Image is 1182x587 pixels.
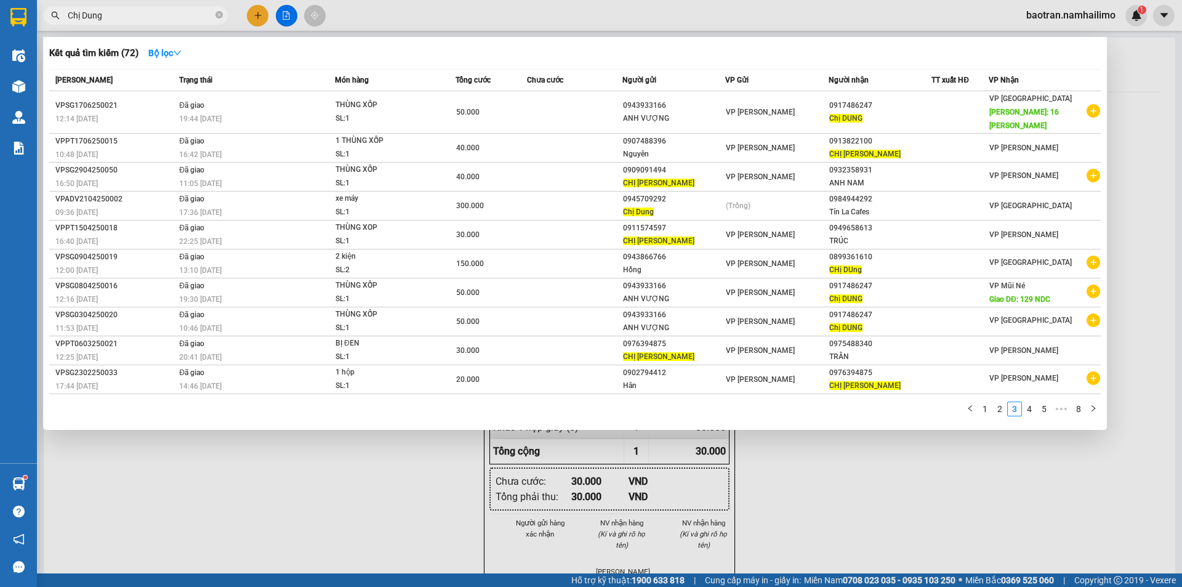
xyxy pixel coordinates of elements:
[1037,402,1051,416] a: 5
[829,235,931,248] div: TRÚC
[116,83,133,95] span: CC :
[829,114,862,123] span: Chị DUNG
[829,350,931,363] div: TRÂN
[335,76,369,84] span: Món hàng
[148,48,182,58] strong: Bộ lọc
[989,346,1058,355] span: VP [PERSON_NAME]
[68,9,213,22] input: Tìm tên, số ĐT hoặc mã đơn
[55,193,175,206] div: VPADV2104250002
[623,379,725,392] div: Hân
[336,99,428,112] div: THÙNG XỐP
[623,179,694,187] span: CHỊ [PERSON_NAME]
[978,402,992,416] a: 1
[963,402,978,416] li: Previous Page
[829,193,931,206] div: 0984944292
[726,108,795,116] span: VP [PERSON_NAME]
[336,322,428,335] div: SL: 1
[179,353,222,362] span: 20:41 [DATE]
[989,108,1059,130] span: [PERSON_NAME]: 16 [PERSON_NAME]
[931,76,969,84] span: TT xuất HĐ
[118,40,217,55] div: Ý Nhi
[12,477,25,490] img: warehouse-icon
[829,251,931,264] div: 0899361610
[55,295,98,304] span: 12:16 [DATE]
[623,112,725,125] div: ANH VƯỢNG
[456,108,480,116] span: 50.000
[55,266,98,275] span: 12:00 [DATE]
[1051,402,1071,416] li: Next 5 Pages
[10,8,26,26] img: logo-vxr
[726,230,795,239] span: VP [PERSON_NAME]
[179,137,204,145] span: Đã giao
[1022,402,1037,416] li: 4
[989,316,1072,325] span: VP [GEOGRAPHIC_DATA]
[726,288,795,297] span: VP [PERSON_NAME]
[118,10,217,40] div: VP [PERSON_NAME]
[139,43,191,63] button: Bộ lọcdown
[13,561,25,573] span: message
[55,135,175,148] div: VPPT1706250015
[456,317,480,326] span: 50.000
[336,163,428,177] div: THÙNG XỐP
[989,281,1025,290] span: VP Mũi Né
[55,179,98,188] span: 16:50 [DATE]
[336,177,428,190] div: SL: 1
[829,135,931,148] div: 0913822100
[989,295,1050,304] span: Giao DĐ: 129 NDC
[623,264,725,277] div: Hồng
[726,346,795,355] span: VP [PERSON_NAME]
[989,258,1072,267] span: VP [GEOGRAPHIC_DATA]
[179,324,222,333] span: 10:46 [DATE]
[1087,285,1100,298] span: plus-circle
[179,237,222,246] span: 22:25 [DATE]
[55,338,175,350] div: VPPT0603250021
[1087,371,1100,385] span: plus-circle
[829,280,931,293] div: 0917486247
[829,381,901,390] span: CHỊ [PERSON_NAME]
[623,237,694,245] span: CHỊ [PERSON_NAME]
[179,310,204,319] span: Đã giao
[336,235,428,248] div: SL: 1
[623,280,725,293] div: 0943933166
[116,79,218,97] div: 30.000
[623,366,725,379] div: 0902794412
[829,265,862,274] span: CHị DUng
[456,259,484,268] span: 150.000
[623,135,725,148] div: 0907488396
[1087,314,1100,327] span: plus-circle
[336,279,428,293] div: THÙNG XỐP
[55,353,98,362] span: 12:25 [DATE]
[215,11,223,18] span: close-circle
[829,177,931,190] div: ANH NAM
[336,337,428,350] div: BỊ ĐEN
[456,144,480,152] span: 40.000
[55,222,175,235] div: VPPT1504250018
[13,506,25,517] span: question-circle
[623,352,694,361] span: CHỊ [PERSON_NAME]
[623,222,725,235] div: 0911574597
[10,40,109,55] div: Kho
[55,208,98,217] span: 09:36 [DATE]
[336,350,428,364] div: SL: 1
[829,150,901,158] span: CHỊ [PERSON_NAME]
[23,476,27,479] sup: 1
[55,164,175,177] div: VPSG2904250050
[179,339,204,348] span: Đã giao
[829,99,931,112] div: 0917486247
[1072,402,1085,416] a: 8
[726,172,795,181] span: VP [PERSON_NAME]
[989,171,1058,180] span: VP [PERSON_NAME]
[55,309,175,322] div: VPSG0304250020
[726,375,795,384] span: VP [PERSON_NAME]
[1087,169,1100,182] span: plus-circle
[1037,402,1051,416] li: 5
[55,280,175,293] div: VPSG0804250016
[623,193,725,206] div: 0945709292
[1086,402,1101,416] li: Next Page
[829,294,862,303] span: Chị DUNG
[55,382,98,391] span: 17:44 [DATE]
[623,322,725,334] div: ANH VƯỢNG
[336,379,428,393] div: SL: 1
[336,134,428,148] div: 1 THÙNG XỐP
[1087,256,1100,269] span: plus-circle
